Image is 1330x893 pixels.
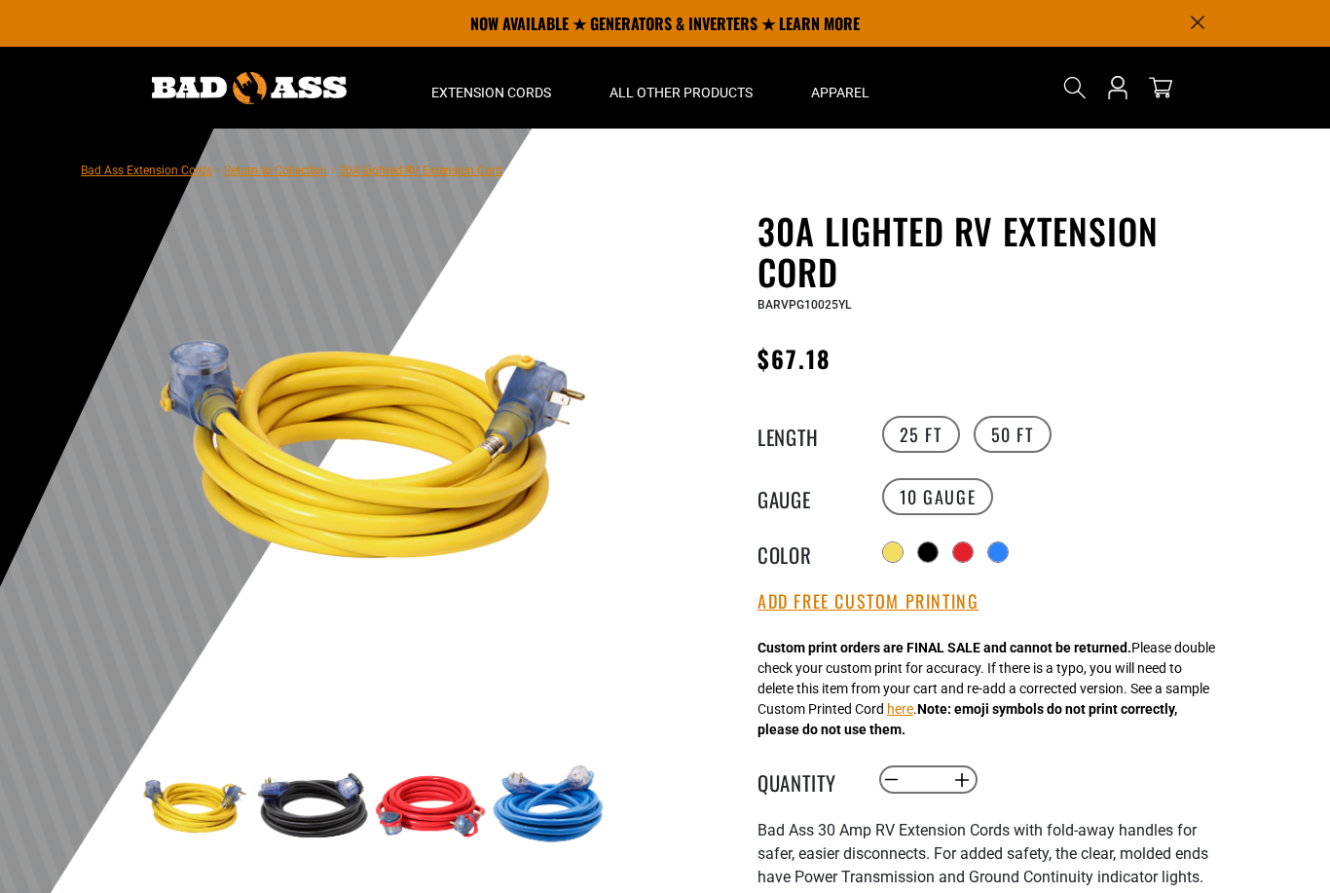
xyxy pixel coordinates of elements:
[431,84,551,101] span: Extension Cords
[339,164,502,177] span: 30A Lighted RV Extension Cord
[757,821,1208,886] span: Bad Ass 30 Amp RV Extension Cords with fold-away handles for safer, easier disconnects. For added...
[216,164,220,177] span: ›
[757,298,851,312] span: BARVPG10025YL
[757,210,1235,292] h1: 30A Lighted RV Extension Cord
[1059,72,1090,103] summary: Search
[757,767,855,793] label: Quantity
[887,699,913,720] button: here
[331,164,335,177] span: ›
[757,591,979,613] button: Add Free Custom Printing
[974,416,1052,453] label: 50 FT
[81,164,212,177] a: Bad Ass Extension Cords
[882,416,960,453] label: 25 FT
[152,72,347,104] img: Bad Ass Extension Cords
[757,640,1131,655] strong: Custom print orders are FINAL SALE and cannot be returned.
[580,47,782,129] summary: All Other Products
[757,341,831,376] span: $67.18
[138,750,251,863] img: yellow
[757,701,1177,737] strong: Note: emoji symbols do not print correctly, please do not use them.
[256,750,369,863] img: black
[138,214,608,684] img: yellow
[374,750,487,863] img: red
[757,422,855,447] legend: Length
[402,47,580,129] summary: Extension Cords
[757,638,1215,740] div: Please double check your custom print for accuracy. If there is a typo, you will need to delete t...
[757,540,855,565] legend: Color
[610,84,753,101] span: All Other Products
[81,158,502,181] nav: breadcrumbs
[811,84,869,101] span: Apparel
[782,47,899,129] summary: Apparel
[492,750,605,863] img: blue
[224,164,327,177] a: Return to Collection
[882,478,994,515] label: 10 Gauge
[757,484,855,509] legend: Gauge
